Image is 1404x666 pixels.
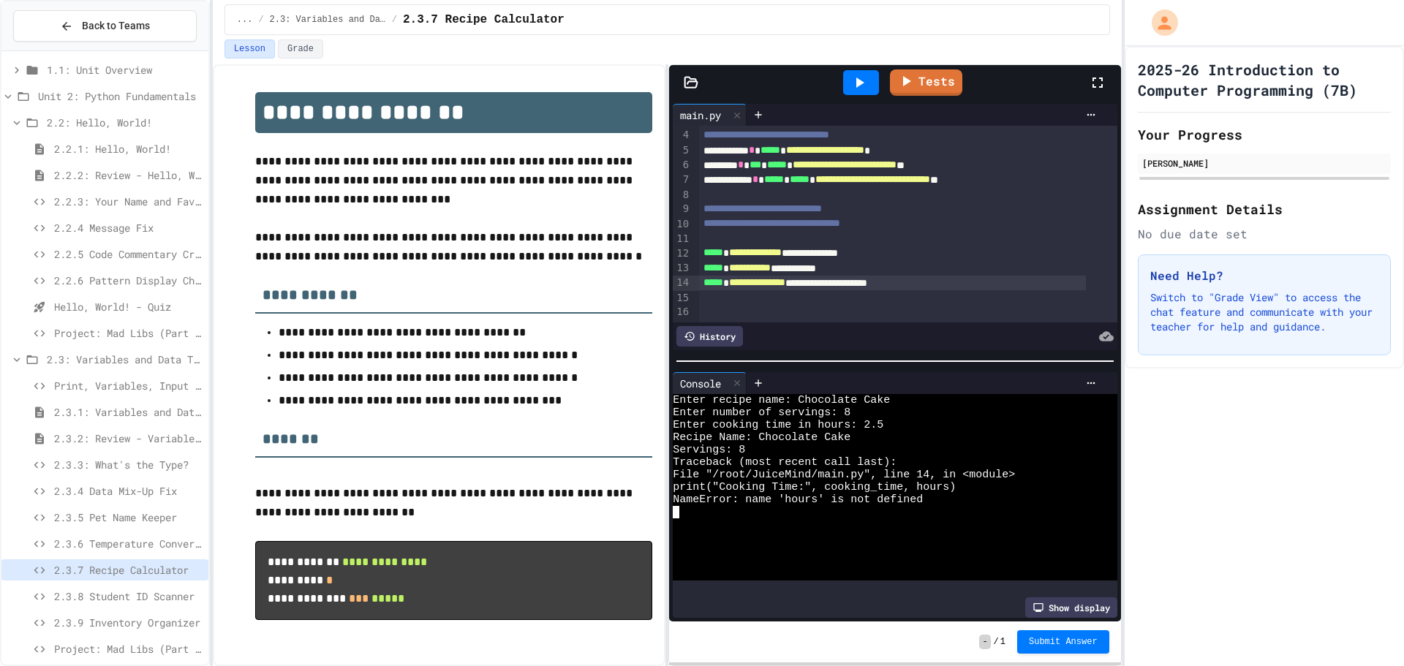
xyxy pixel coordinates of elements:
[47,115,203,130] span: 2.2: Hello, World!
[54,404,203,420] span: 2.3.1: Variables and Data Types
[54,273,203,288] span: 2.2.6 Pattern Display Challenge
[673,202,691,216] div: 9
[673,431,850,444] span: Recipe Name: Chocolate Cake
[54,431,203,446] span: 2.3.2: Review - Variables and Data Types
[673,444,745,456] span: Servings: 8
[673,246,691,261] div: 12
[979,635,990,649] span: -
[54,220,203,235] span: 2.2.4 Message Fix
[54,510,203,525] span: 2.3.5 Pet Name Keeper
[994,636,999,648] span: /
[54,615,203,630] span: 2.3.9 Inventory Organizer
[1025,597,1117,618] div: Show display
[13,10,197,42] button: Back to Teams
[403,11,565,29] span: 2.3.7 Recipe Calculator
[54,246,203,262] span: 2.2.5 Code Commentary Creator
[54,299,203,314] span: Hello, World! - Quiz
[673,394,890,406] span: Enter recipe name: Chocolate Cake
[1150,290,1378,334] p: Switch to "Grade View" to access the chat feature and communicate with your teacher for help and ...
[673,217,691,232] div: 10
[673,188,691,203] div: 8
[224,39,275,58] button: Lesson
[673,276,691,290] div: 14
[673,376,728,391] div: Console
[54,167,203,183] span: 2.2.2: Review - Hello, World!
[673,481,956,493] span: print("Cooking Time:", cooking_time, hours)
[673,291,691,306] div: 15
[1000,636,1005,648] span: 1
[54,141,203,156] span: 2.2.1: Hello, World!
[1136,6,1182,39] div: My Account
[673,173,691,187] div: 7
[54,483,203,499] span: 2.3.4 Data Mix-Up Fix
[1138,199,1391,219] h2: Assignment Details
[673,406,850,419] span: Enter number of servings: 8
[47,352,203,367] span: 2.3: Variables and Data Types
[673,305,691,319] div: 16
[673,104,747,126] div: main.py
[54,536,203,551] span: 2.3.6 Temperature Converter
[54,562,203,578] span: 2.3.7 Recipe Calculator
[676,326,743,347] div: History
[47,62,203,77] span: 1.1: Unit Overview
[278,39,323,58] button: Grade
[673,128,691,143] div: 4
[54,194,203,209] span: 2.2.3: Your Name and Favorite Movie
[673,158,691,173] div: 6
[1150,267,1378,284] h3: Need Help?
[673,469,1015,481] span: File "/root/JuiceMind/main.py", line 14, in <module>
[54,641,203,656] span: Project: Mad Libs (Part 2)
[1138,225,1391,243] div: No due date set
[673,456,897,469] span: Traceback (most recent call last):
[673,261,691,276] div: 13
[673,372,747,394] div: Console
[54,378,203,393] span: Print, Variables, Input & Data Types Review
[1138,59,1391,100] h1: 2025-26 Introduction to Computer Programming (7B)
[270,14,386,26] span: 2.3: Variables and Data Types
[1017,630,1109,654] button: Submit Answer
[54,589,203,604] span: 2.3.8 Student ID Scanner
[1142,156,1386,170] div: [PERSON_NAME]
[890,69,962,96] a: Tests
[1029,636,1098,648] span: Submit Answer
[673,419,883,431] span: Enter cooking time in hours: 2.5
[673,107,728,123] div: main.py
[82,18,150,34] span: Back to Teams
[38,88,203,104] span: Unit 2: Python Fundamentals
[258,14,263,26] span: /
[673,143,691,158] div: 5
[54,457,203,472] span: 2.3.3: What's the Type?
[237,14,253,26] span: ...
[392,14,397,26] span: /
[673,493,923,506] span: NameError: name 'hours' is not defined
[1138,124,1391,145] h2: Your Progress
[54,325,203,341] span: Project: Mad Libs (Part 1)
[673,232,691,246] div: 11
